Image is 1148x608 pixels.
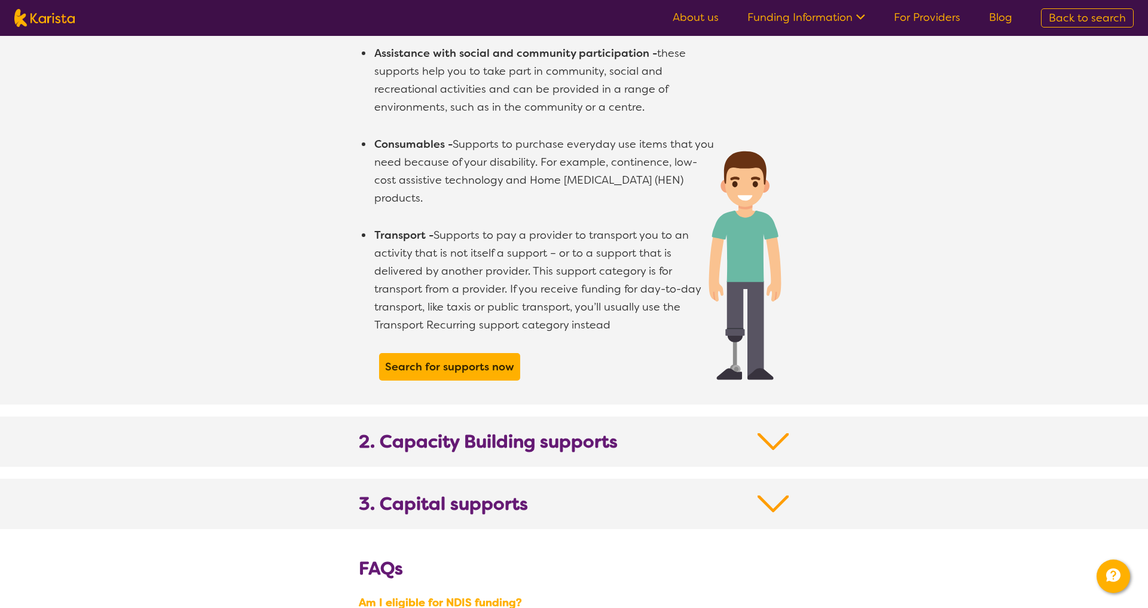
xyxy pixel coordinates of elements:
li: Supports to pay a provider to transport you to an activity that is not itself a support – or to a... [373,226,717,334]
img: Karista logo [14,9,75,27]
img: Down Arrow [758,431,789,452]
b: FAQs [359,557,403,580]
a: Back to search [1041,8,1134,28]
button: Channel Menu [1097,560,1130,593]
b: Search for supports now [385,360,514,374]
b: 3. Capital supports [359,493,528,515]
img: Core Supports [700,142,789,399]
b: Transport - [374,228,433,242]
a: About us [673,10,719,25]
b: Consumables - [374,137,453,151]
a: Funding Information [747,10,865,25]
li: Supports to purchase everyday use items that you need because of your disability. For example, co... [373,135,717,207]
li: these supports help you to take part in community, social and recreational activities and can be ... [373,44,717,116]
img: Down Arrow [758,493,789,515]
b: 2. Capacity Building supports [359,431,618,452]
b: Assistance with social and community participation - [374,46,657,60]
a: Blog [989,10,1012,25]
span: Back to search [1049,11,1126,25]
a: Search for supports now [382,356,517,378]
a: For Providers [894,10,960,25]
